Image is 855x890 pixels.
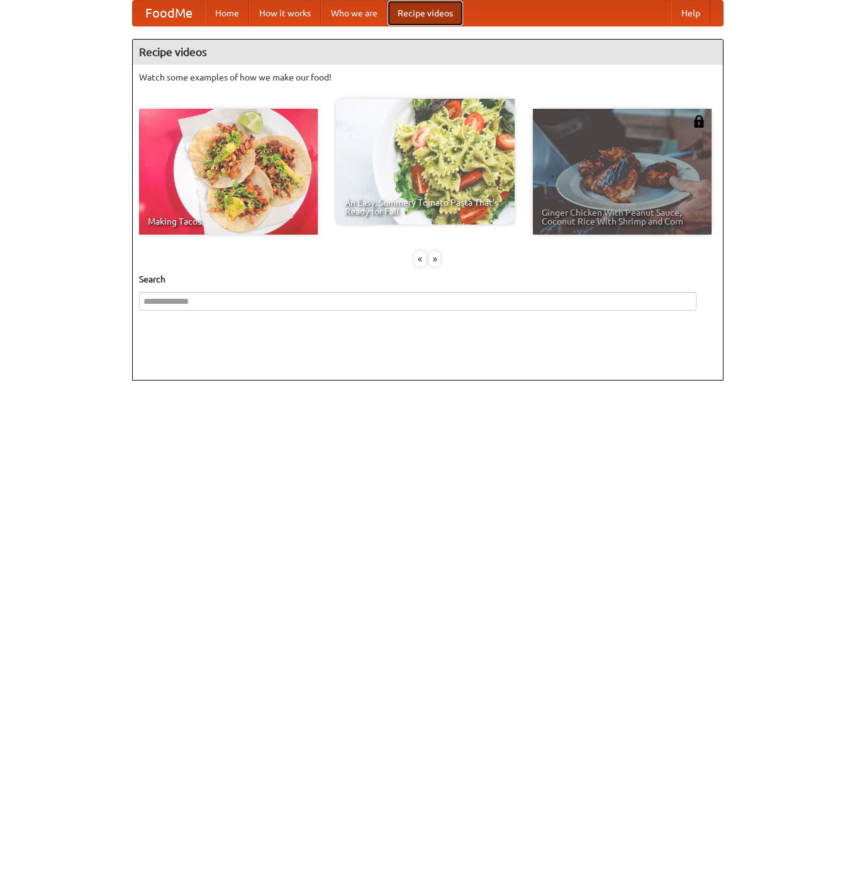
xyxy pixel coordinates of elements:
h4: Recipe videos [133,40,723,65]
h5: Search [139,273,717,286]
span: An Easy, Summery Tomato Pasta That's Ready for Fall [345,198,506,216]
a: An Easy, Summery Tomato Pasta That's Ready for Fall [336,99,515,225]
a: Recipe videos [388,1,463,26]
div: « [415,251,426,267]
img: 483408.png [693,115,705,128]
div: » [429,251,440,267]
a: Help [671,1,710,26]
a: Making Tacos [139,109,318,235]
a: Who we are [321,1,388,26]
a: How it works [249,1,321,26]
p: Watch some examples of how we make our food! [139,71,717,84]
a: Home [205,1,249,26]
a: FoodMe [133,1,205,26]
span: Making Tacos [148,217,309,226]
